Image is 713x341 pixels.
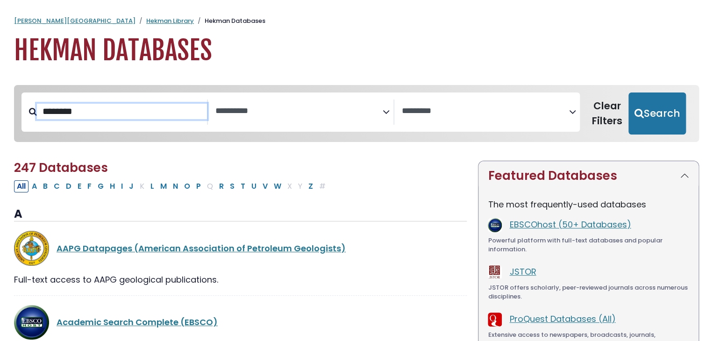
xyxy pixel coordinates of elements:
[118,180,126,192] button: Filter Results I
[40,180,50,192] button: Filter Results B
[194,16,265,26] li: Hekman Databases
[227,180,237,192] button: Filter Results S
[14,16,135,25] a: [PERSON_NAME][GEOGRAPHIC_DATA]
[509,313,615,325] a: ProQuest Databases (All)
[509,219,631,230] a: EBSCOhost (50+ Databases)
[260,180,271,192] button: Filter Results V
[509,266,536,277] a: JSTOR
[14,180,329,192] div: Alpha-list to filter by first letter of database name
[216,180,227,192] button: Filter Results R
[14,159,108,176] span: 247 Databases
[488,198,689,211] p: The most frequently-used databases
[29,180,40,192] button: Filter Results A
[271,180,284,192] button: Filter Results W
[170,180,181,192] button: Filter Results N
[193,180,204,192] button: Filter Results P
[478,161,699,191] button: Featured Databases
[14,16,699,26] nav: breadcrumb
[126,180,136,192] button: Filter Results J
[146,16,194,25] a: Hekman Library
[14,273,467,286] div: Full-text access to AAPG geological publications.
[402,107,569,116] textarea: Search
[57,242,346,254] a: AAPG Datapages (American Association of Petroleum Geologists)
[107,180,118,192] button: Filter Results H
[14,35,699,66] h1: Hekman Databases
[488,236,689,254] div: Powerful platform with full-text databases and popular information.
[238,180,248,192] button: Filter Results T
[306,180,316,192] button: Filter Results Z
[215,107,383,116] textarea: Search
[148,180,157,192] button: Filter Results L
[51,180,63,192] button: Filter Results C
[63,180,74,192] button: Filter Results D
[14,85,699,142] nav: Search filters
[75,180,84,192] button: Filter Results E
[628,92,686,135] button: Submit for Search Results
[249,180,259,192] button: Filter Results U
[95,180,107,192] button: Filter Results G
[488,283,689,301] div: JSTOR offers scholarly, peer-reviewed journals across numerous disciplines.
[57,316,218,328] a: Academic Search Complete (EBSCO)
[585,92,628,135] button: Clear Filters
[14,207,467,221] h3: A
[85,180,94,192] button: Filter Results F
[14,180,29,192] button: All
[181,180,193,192] button: Filter Results O
[157,180,170,192] button: Filter Results M
[37,104,207,119] input: Search database by title or keyword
